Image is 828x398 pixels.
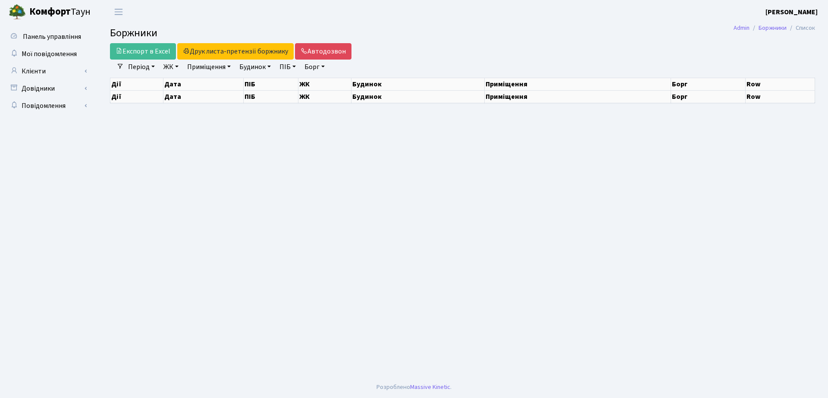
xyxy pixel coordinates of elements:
a: Приміщення [184,60,234,74]
th: Приміщення [484,90,671,103]
a: Борг [301,60,328,74]
img: logo.png [9,3,26,21]
a: Автодозвон [295,43,351,60]
th: ПІБ [244,90,298,103]
a: ПІБ [276,60,299,74]
th: Дії [110,90,163,103]
button: Друк листа-претензії боржнику [177,43,294,60]
th: Row [746,78,815,90]
th: Дата [163,78,243,90]
th: Будинок [351,90,484,103]
li: Список [787,23,815,33]
a: Панель управління [4,28,91,45]
a: Клієнти [4,63,91,80]
a: Період [125,60,158,74]
div: Розроблено . [376,382,452,392]
th: Дії [110,78,163,90]
th: Приміщення [484,78,671,90]
a: Боржники [759,23,787,32]
th: Row [746,90,815,103]
a: Мої повідомлення [4,45,91,63]
span: Таун [29,5,91,19]
th: Борг [671,78,746,90]
button: Переключити навігацію [108,5,129,19]
th: Борг [671,90,746,103]
th: ЖК [298,78,351,90]
a: Експорт в Excel [110,43,176,60]
span: Панель управління [23,32,81,41]
nav: breadcrumb [721,19,828,37]
th: Будинок [351,78,484,90]
th: Дата [163,90,243,103]
th: ЖК [298,90,351,103]
span: Мої повідомлення [22,49,77,59]
b: Комфорт [29,5,71,19]
a: Довідники [4,80,91,97]
a: Massive Kinetic [410,382,450,392]
a: [PERSON_NAME] [765,7,818,17]
a: Будинок [236,60,274,74]
a: Admin [734,23,750,32]
a: Повідомлення [4,97,91,114]
th: ПІБ [244,78,298,90]
span: Боржники [110,25,157,41]
a: ЖК [160,60,182,74]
